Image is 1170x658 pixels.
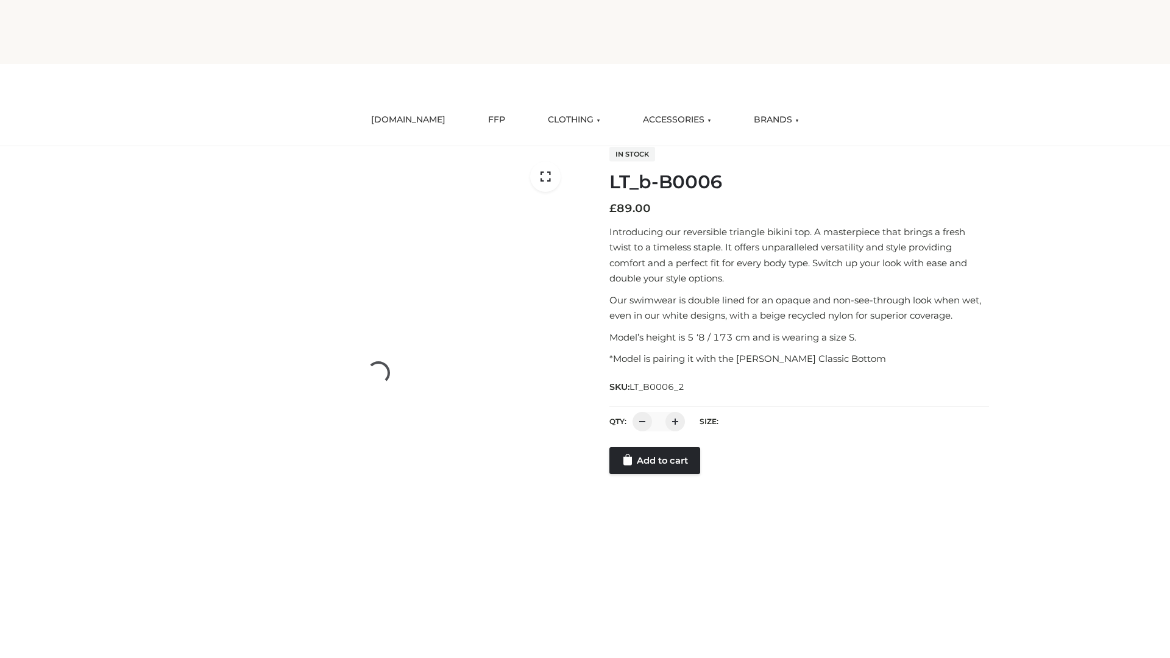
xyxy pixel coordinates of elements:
a: CLOTHING [539,107,609,133]
bdi: 89.00 [609,202,651,215]
p: *Model is pairing it with the [PERSON_NAME] Classic Bottom [609,351,989,367]
label: Size: [700,417,718,426]
a: Add to cart [609,447,700,474]
a: [DOMAIN_NAME] [362,107,455,133]
a: ACCESSORIES [634,107,720,133]
a: BRANDS [745,107,808,133]
p: Model’s height is 5 ‘8 / 173 cm and is wearing a size S. [609,330,989,345]
span: SKU: [609,380,686,394]
span: £ [609,202,617,215]
label: QTY: [609,417,626,426]
span: LT_B0006_2 [629,381,684,392]
p: Introducing our reversible triangle bikini top. A masterpiece that brings a fresh twist to a time... [609,224,989,286]
h1: LT_b-B0006 [609,171,989,193]
p: Our swimwear is double lined for an opaque and non-see-through look when wet, even in our white d... [609,292,989,324]
a: FFP [479,107,514,133]
span: In stock [609,147,655,161]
